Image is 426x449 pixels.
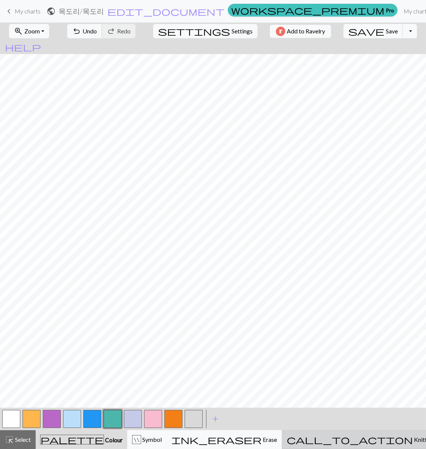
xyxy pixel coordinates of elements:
[9,24,49,38] button: Zoom
[231,5,384,15] span: workspace_premium
[107,6,224,17] span: edit_document
[5,6,14,17] span: keyboard_arrow_left
[132,435,141,444] div: "
[36,430,127,449] button: Colour
[59,7,104,15] h2: 목도리 / 목도리
[47,6,56,17] span: public
[348,26,384,36] span: save
[5,434,14,445] span: highlight_alt
[172,434,262,445] span: ink_eraser
[287,27,325,36] span: Add to Ravelry
[5,42,41,52] span: help
[262,436,277,443] span: Erase
[14,26,23,36] span: zoom_in
[270,25,331,38] button: Add to Ravelry
[167,430,282,449] button: Erase
[83,27,97,35] span: Undo
[276,27,285,36] img: Ravelry
[343,24,403,38] button: Save
[158,27,230,36] i: Settings
[67,24,102,38] button: Undo
[15,8,41,15] span: My charts
[386,27,398,35] span: Save
[228,4,397,17] a: Pro
[287,434,413,445] span: call_to_action
[232,27,253,36] span: Settings
[211,414,220,424] span: add
[104,436,123,443] span: Colour
[5,5,41,18] a: My charts
[41,434,104,445] span: palette
[127,430,167,449] button: " Symbol
[141,436,162,443] span: Symbol
[153,24,257,38] button: SettingsSettings
[14,436,31,443] span: Select
[158,26,230,36] span: settings
[72,26,81,36] span: undo
[24,27,40,35] span: Zoom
